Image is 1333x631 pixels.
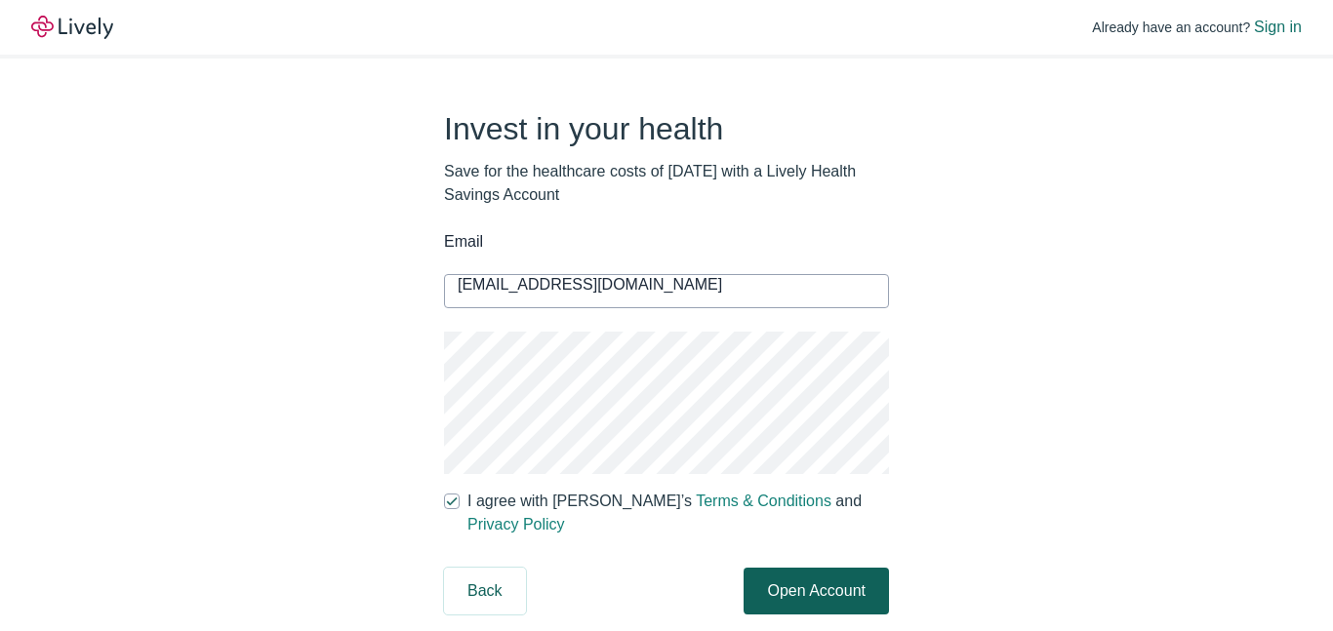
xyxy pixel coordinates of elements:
div: Already have an account? [1092,16,1302,39]
a: Privacy Policy [467,516,565,532]
img: Lively [31,16,113,39]
button: Back [444,568,526,614]
span: I agree with [PERSON_NAME]’s and [467,490,889,536]
a: LivelyLively [31,16,113,39]
a: Sign in [1254,16,1302,39]
label: Email [444,230,483,254]
h2: Invest in your health [444,105,889,152]
button: Open Account [744,568,889,614]
a: Terms & Conditions [696,493,831,509]
p: Save for the healthcare costs of [DATE] with a Lively Health Savings Account [444,160,889,207]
